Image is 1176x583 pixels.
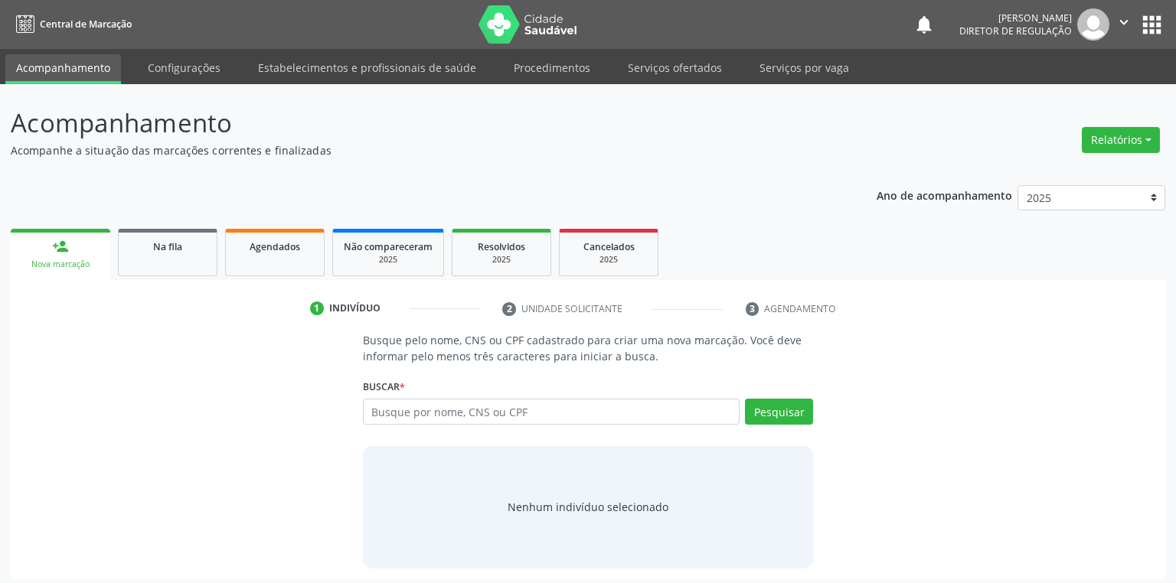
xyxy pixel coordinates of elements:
button: Relatórios [1082,127,1160,153]
a: Acompanhamento [5,54,121,84]
a: Serviços ofertados [617,54,733,81]
div: 2025 [570,254,647,265]
div: Nenhum indivíduo selecionado [508,499,668,515]
p: Acompanhe a situação das marcações correntes e finalizadas [11,142,819,158]
div: Indivíduo [329,301,381,315]
div: Nova marcação [21,259,100,270]
a: Estabelecimentos e profissionais de saúde [247,54,487,81]
div: person_add [52,238,69,255]
img: img [1077,8,1109,41]
input: Busque por nome, CNS ou CPF [363,399,740,425]
button: Pesquisar [745,399,813,425]
label: Buscar [363,375,405,399]
span: Agendados [250,240,300,253]
a: Configurações [137,54,231,81]
i:  [1116,14,1132,31]
button:  [1109,8,1138,41]
span: Não compareceram [344,240,433,253]
div: 1 [310,301,324,315]
div: 2025 [344,254,433,265]
button: apps [1138,11,1165,38]
p: Acompanhamento [11,104,819,142]
a: Procedimentos [503,54,601,81]
span: Central de Marcação [40,18,132,31]
a: Central de Marcação [11,11,132,37]
p: Busque pelo nome, CNS ou CPF cadastrado para criar uma nova marcação. Você deve informar pelo men... [363,332,814,364]
a: Serviços por vaga [749,54,860,81]
p: Ano de acompanhamento [877,185,1012,204]
span: Na fila [153,240,182,253]
span: Resolvidos [478,240,525,253]
span: Cancelados [583,240,635,253]
button: notifications [913,14,935,35]
div: [PERSON_NAME] [959,11,1072,24]
div: 2025 [463,254,540,265]
span: Diretor de regulação [959,24,1072,37]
